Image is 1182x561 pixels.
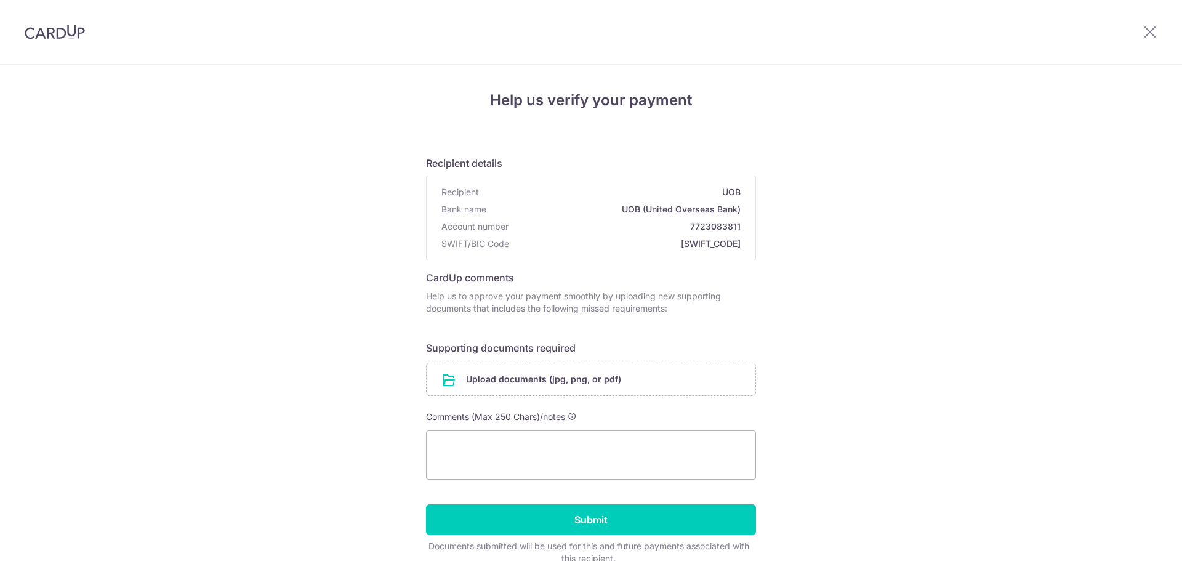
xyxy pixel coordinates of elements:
[513,220,741,233] span: 7723083811
[441,186,479,198] span: Recipient
[1106,524,1170,555] iframe: 打开一个小组件，您可以在其中找到更多信息
[426,363,756,396] div: Upload documents (jpg, png, or pdf)
[441,203,486,216] span: Bank name
[426,504,756,535] input: Submit
[441,220,509,233] span: Account number
[426,270,756,285] h6: CardUp comments
[426,290,756,315] p: Help us to approve your payment smoothly by uploading new supporting documents that includes the ...
[491,203,741,216] span: UOB (United Overseas Bank)
[426,156,756,171] h6: Recipient details
[441,238,509,250] span: SWIFT/BIC Code
[514,238,741,250] span: [SWIFT_CODE]
[484,186,741,198] span: UOB
[426,89,756,111] h4: Help us verify your payment
[25,25,85,39] img: CardUp
[426,341,756,355] h6: Supporting documents required
[426,411,565,422] span: Comments (Max 250 Chars)/notes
